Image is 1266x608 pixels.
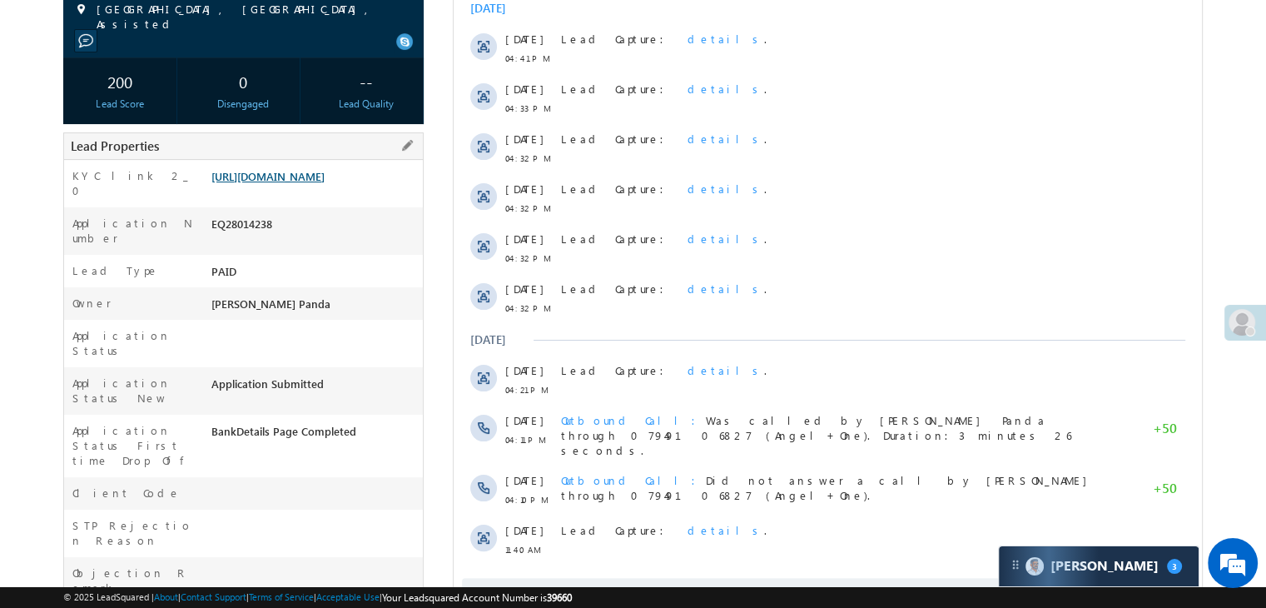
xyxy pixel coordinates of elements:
[249,591,314,602] a: Terms of Service
[72,216,194,246] label: Application Number
[72,296,112,311] label: Owner
[52,265,102,280] span: 04:32 PM
[107,346,656,361] div: .
[1167,559,1182,574] span: 3
[52,165,102,180] span: 04:33 PM
[63,590,572,606] span: © 2025 LeadSquared | | | | |
[107,146,656,161] div: .
[67,66,172,97] div: 200
[234,246,310,260] span: details
[17,65,71,80] div: [DATE]
[547,591,572,604] span: 39660
[107,427,221,441] span: Lead Capture:
[87,18,140,33] div: 173 Selected
[154,591,178,602] a: About
[52,587,89,602] span: [DATE]
[107,196,221,210] span: Lead Capture:
[107,246,656,261] div: .
[52,115,102,130] span: 04:41 PM
[72,263,159,278] label: Lead Type
[52,477,89,492] span: [DATE]
[181,591,246,602] a: Contact Support
[67,97,172,112] div: Lead Score
[1025,557,1044,576] img: Carter
[1009,558,1022,571] img: carter-drag
[71,137,159,154] span: Lead Properties
[699,485,723,505] span: +50
[699,545,723,565] span: +50
[52,346,89,361] span: [DATE]
[72,423,194,468] label: Application Status First time Drop Off
[207,216,423,239] div: EQ28014238
[52,496,102,511] span: 04:11 PM
[107,477,252,491] span: Outbound Call
[207,423,423,446] div: BankDetails Page Completed
[52,537,89,552] span: [DATE]
[191,97,295,112] div: Disengaged
[52,556,102,571] span: 04:10 PM
[314,66,419,97] div: --
[207,376,423,399] div: Application Submitted
[234,296,310,310] span: details
[72,486,181,501] label: Client Code
[72,168,194,198] label: KYC link 2_0
[107,427,656,442] div: .
[234,587,310,601] span: details
[52,146,89,161] span: [DATE]
[52,365,102,380] span: 04:32 PM
[107,96,656,111] div: .
[52,296,89,311] span: [DATE]
[382,591,572,604] span: Your Leadsquared Account Number is
[107,296,221,310] span: Lead Capture:
[314,97,419,112] div: Lead Quality
[83,13,208,38] div: Sales Activity,Email Bounced,Email Link Clicked,Email Marked Spam,Email Opened & 168 more..
[211,297,330,311] span: [PERSON_NAME] Panda
[17,12,74,37] span: Activity Type
[286,18,320,33] div: All Time
[191,66,295,97] div: 0
[998,546,1199,587] div: carter-dragCarter[PERSON_NAME]3
[234,427,310,441] span: details
[107,587,656,602] div: .
[52,446,102,461] span: 04:21 PM
[234,346,310,360] span: details
[52,246,89,261] span: [DATE]
[107,96,221,110] span: Lead Capture:
[72,518,194,548] label: STP Rejection Reason
[234,196,310,210] span: details
[107,246,221,260] span: Lead Capture:
[107,477,618,521] span: Was called by [PERSON_NAME] Panda through 07949106827 (Angel+One). Duration:3 minutes 26 seconds.
[17,396,71,411] div: [DATE]
[107,296,656,311] div: .
[107,196,656,211] div: .
[72,328,194,358] label: Application Status
[234,146,310,160] span: details
[52,96,89,111] span: [DATE]
[107,537,252,551] span: Outbound Call
[211,169,325,183] a: [URL][DOMAIN_NAME]
[207,263,423,287] div: PAID
[251,12,273,37] span: Time
[52,215,102,230] span: 04:32 PM
[107,537,642,566] span: Did not answer a call by [PERSON_NAME] through 07949106827 (Angel+One).
[52,427,89,442] span: [DATE]
[107,346,221,360] span: Lead Capture:
[316,591,380,602] a: Acceptable Use
[72,376,194,406] label: Application Status New
[107,587,221,601] span: Lead Capture:
[72,566,194,596] label: Objection Remark
[234,96,310,110] span: details
[52,315,102,330] span: 04:32 PM
[107,146,221,160] span: Lead Capture:
[52,196,89,211] span: [DATE]
[97,2,389,32] span: [GEOGRAPHIC_DATA], [GEOGRAPHIC_DATA], Assisted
